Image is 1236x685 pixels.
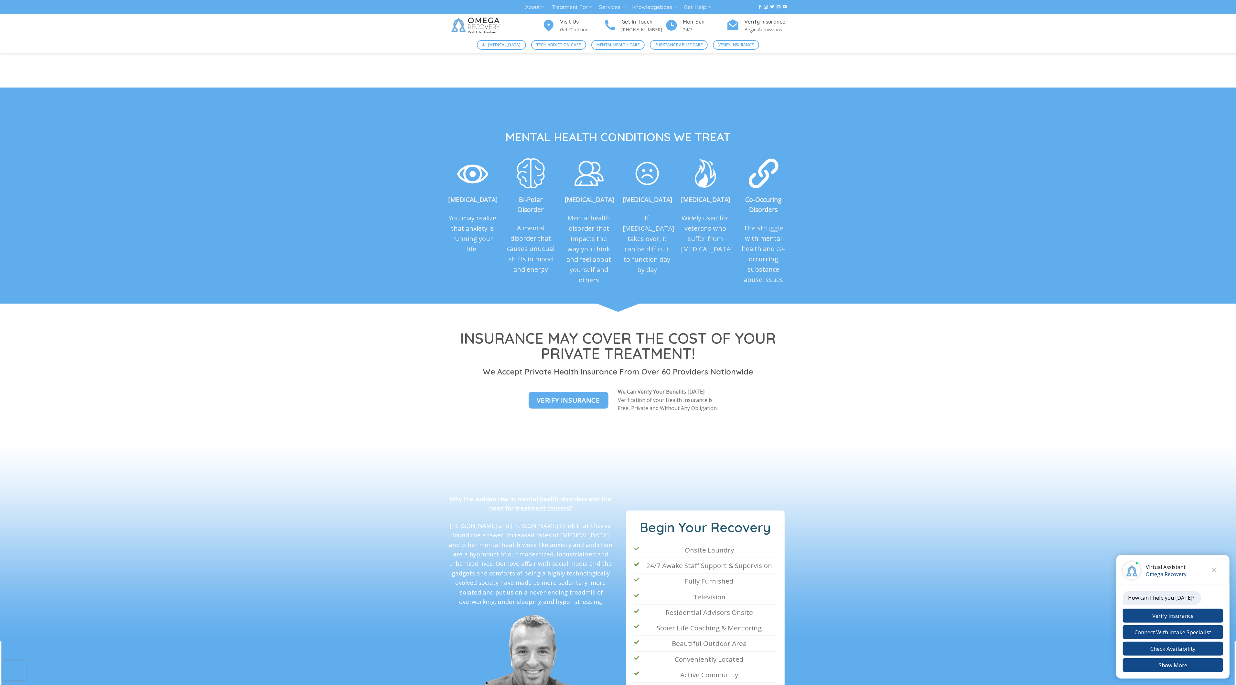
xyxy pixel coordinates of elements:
[604,18,665,34] a: Get In Touch [PHONE_NUMBER]
[450,495,612,512] strong: Why the sudden rise in mental health disorders and the need for treatment centers?
[634,667,777,683] li: Active Community
[777,5,780,9] a: Send us an email
[634,620,777,636] li: Sober Life Coaching & Mentoring
[634,558,777,574] li: 24/7 Awake Staff Support & Supervision
[683,18,726,26] h4: Mon-Sun
[764,5,768,9] a: Follow on Instagram
[746,195,782,214] strong: Co-Occuring Disorders
[460,329,776,363] strong: INSURANCE MAY COVER THE COST OF YOUR PRIVATE TREATMENT!
[634,574,777,589] li: Fully Furnished
[683,26,726,33] p: 24/7
[622,18,665,26] h4: Get In Touch
[448,195,498,204] strong: [MEDICAL_DATA]
[488,42,521,48] span: [MEDICAL_DATA]
[632,1,677,13] a: Knowledgebase
[758,5,762,9] a: Follow on Facebook
[634,589,777,605] li: Television
[655,42,703,48] span: Substance Abuse Care
[634,636,777,651] li: Beautiful Outdoor Area
[634,543,777,558] li: Onsite Laundry
[536,42,581,48] span: Tech Addiction Care
[597,42,639,48] span: Mental Health Care
[770,5,774,9] a: Follow on Twitter
[560,26,604,33] p: Get Directions
[565,213,613,285] p: Mental health disorder that impacts the way you think and feel about yourself and others
[718,42,754,48] span: Verify Insurance
[618,388,783,413] p: Verification of your Health Insurance is Free, Private and Without Any Obligation.
[591,40,645,50] a: Mental Health Care
[552,1,592,13] a: Treatment For
[783,5,787,9] a: Follow on YouTube
[518,195,543,214] strong: Bi-Polar Disorder
[618,388,705,395] strong: We Can Verify Your Benefits [DATE]
[525,1,544,13] a: About
[650,40,708,50] a: Substance Abuse Care
[745,26,788,33] p: Begin Admissions
[444,365,793,378] h4: We Accept Private Health Insurance From Over 60 Providers Nationwide
[684,1,711,13] a: Get Help
[622,26,665,33] p: [PHONE_NUMBER]
[681,213,730,254] p: Widely used for veterans who suffer from [MEDICAL_DATA]
[681,195,731,204] strong: [MEDICAL_DATA]
[542,18,604,34] a: Visit Us Get Directions
[507,223,555,275] p: A mental disorder that causes unusual shifts in mood and energy
[726,18,788,34] a: Verify Insurance Begin Admissions
[560,18,604,26] h4: Visit Us
[477,40,526,50] a: [MEDICAL_DATA]
[529,392,608,409] a: Verify Insurance
[565,195,614,204] strong: [MEDICAL_DATA]
[739,223,788,285] p: The struggle with mental health and co-occurring substance abuse issues
[531,40,586,50] a: Tech Addiction Care
[634,605,777,620] li: Residential Advisors Onsite
[599,1,625,13] a: Services
[623,195,672,204] strong: [MEDICAL_DATA]
[537,395,600,406] span: Verify Insurance
[713,40,759,50] a: Verify Insurance
[448,14,505,37] img: Omega Recovery
[448,521,613,606] p: [PERSON_NAME] and [PERSON_NAME] think that they’ve found the answer: Increased rates of [MEDICAL_...
[634,652,777,667] li: Conveniently Located
[745,18,788,26] h4: Verify Insurance
[634,519,777,536] h1: Begin Your Recovery
[623,213,672,275] p: If [MEDICAL_DATA] takes over, it can be difficult to function day by day
[505,130,731,144] span: Mental Health Conditions We Treat
[448,213,497,254] p: You may realize that anxiety is running your life.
